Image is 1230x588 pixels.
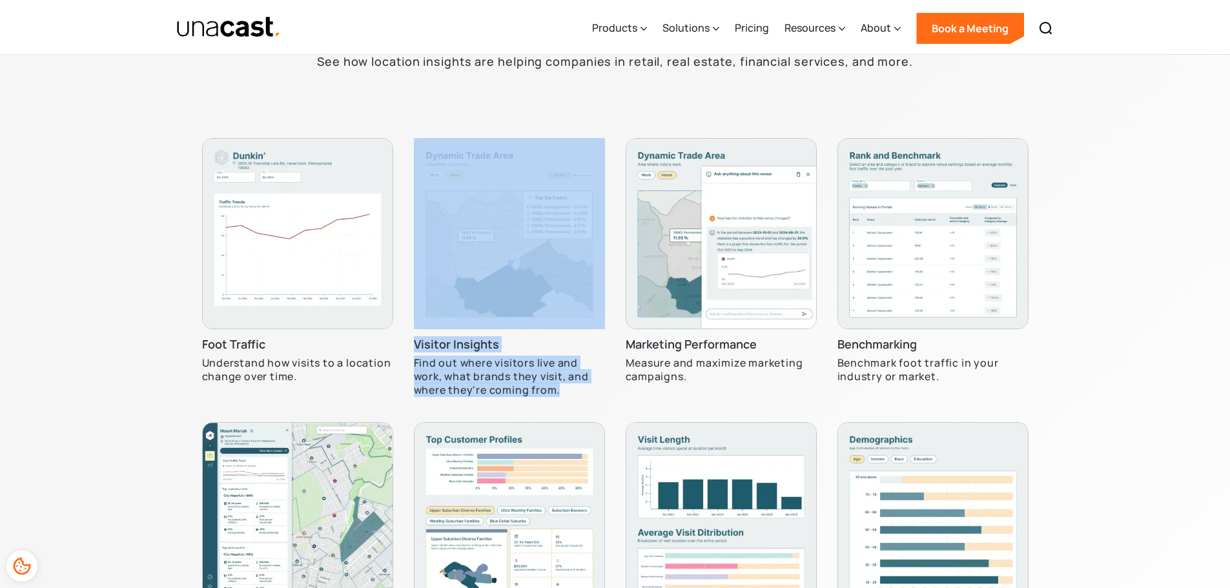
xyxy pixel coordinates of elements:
div: About [861,20,891,35]
p: See how location insights are helping companies in retail, real estate, financial services, and m... [317,52,913,71]
p: Measure and maximize marketing campaigns. [626,356,817,383]
p: Benchmark foot traffic in your industry or market. [837,356,1029,383]
h3: Foot Traffic [202,337,265,352]
div: Cookie Preferences [6,551,37,582]
div: About [861,2,901,55]
p: Understand how visits to a location change over time. [202,356,393,383]
img: Shows graph of a Pennsylvania Dunkin's traffic trend data from Q3 2023 to Q2 2024 [202,138,393,329]
div: Resources [784,2,845,55]
h3: Marketing Performance [626,337,757,352]
p: Find out where visitors live and work, what brands they visit, and where they're coming from. [414,356,605,396]
img: An AI Chat module answering a question about visitation data with a chart and analysis. [626,138,817,329]
h3: Benchmarking [837,337,917,352]
img: Search icon [1038,21,1054,36]
a: Pricing [735,2,769,55]
h3: Visitor Insights [414,337,499,352]
div: Products [592,2,647,55]
div: Resources [784,20,835,35]
div: Products [592,20,637,35]
div: Solutions [662,2,719,55]
img: Shows dynamic trade area map of where visitors work in different Pennsylvania zip codes [414,138,605,329]
img: A Table showing benchmarking data of different Walmarts in Florida. [837,138,1029,329]
a: Book a Meeting [916,13,1024,44]
a: home [176,16,282,39]
div: Solutions [662,20,710,35]
img: Unacast text logo [176,16,282,39]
